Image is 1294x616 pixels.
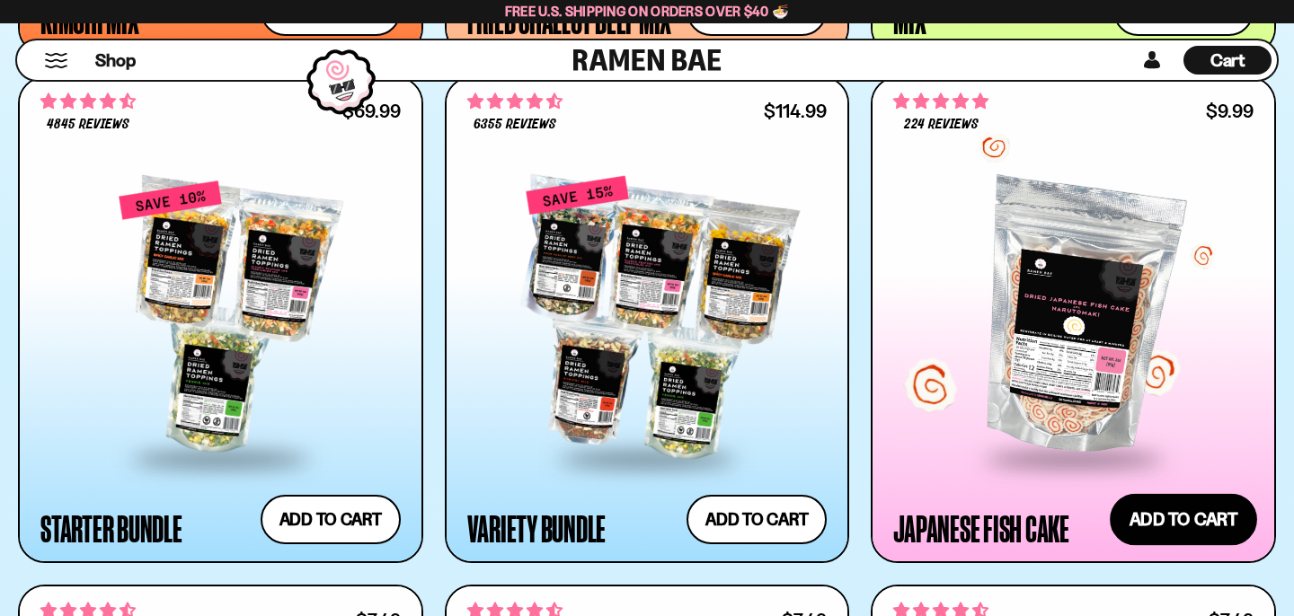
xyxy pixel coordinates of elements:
[893,512,1069,544] div: Japanese Fish Cake
[893,90,988,113] span: 4.76 stars
[342,102,401,119] div: $69.99
[261,495,401,544] button: Add to cart
[18,76,423,563] a: 4.71 stars 4845 reviews $69.99 Starter Bundle Add to cart
[764,102,827,119] div: $114.99
[445,76,850,563] a: 4.63 stars 6355 reviews $114.99 Variety Bundle Add to cart
[40,512,182,544] div: Starter Bundle
[871,76,1276,563] a: 4.76 stars 224 reviews $9.99 Japanese Fish Cake Add to cart
[467,90,563,113] span: 4.63 stars
[904,118,979,132] span: 224 reviews
[474,118,556,132] span: 6355 reviews
[1110,494,1257,546] button: Add to cart
[467,512,607,544] div: Variety Bundle
[1210,49,1245,71] span: Cart
[95,48,136,73] span: Shop
[40,90,136,113] span: 4.71 stars
[505,3,790,20] span: Free U.S. Shipping on Orders over $40 🍜
[1206,102,1254,119] div: $9.99
[95,46,136,75] a: Shop
[47,118,129,132] span: 4845 reviews
[44,53,68,68] button: Mobile Menu Trigger
[1183,40,1272,80] a: Cart
[687,495,827,544] button: Add to cart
